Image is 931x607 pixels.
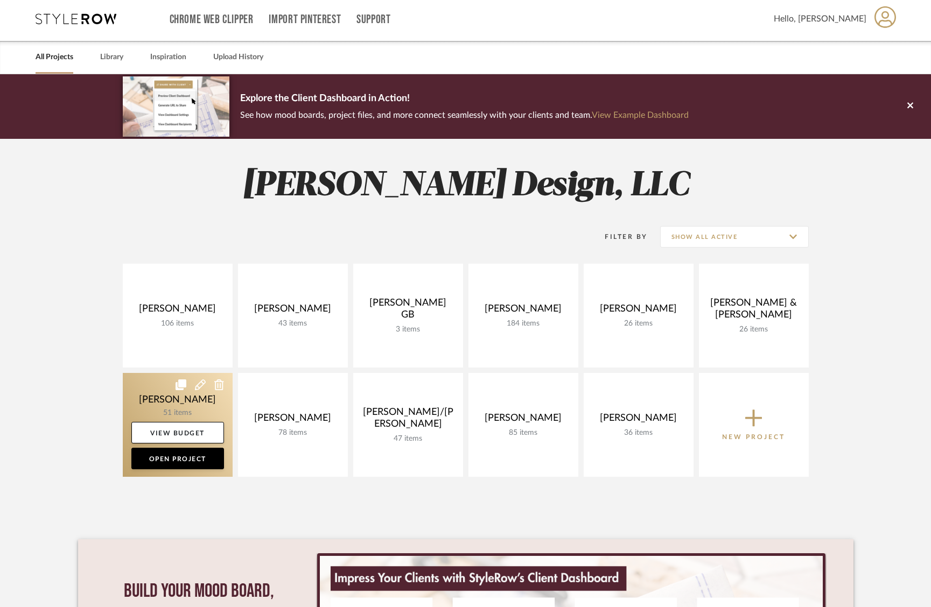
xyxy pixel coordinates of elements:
[592,319,685,328] div: 26 items
[247,319,339,328] div: 43 items
[36,50,73,65] a: All Projects
[592,303,685,319] div: [PERSON_NAME]
[247,412,339,428] div: [PERSON_NAME]
[131,448,224,469] a: Open Project
[269,15,341,24] a: Import Pinterest
[356,15,390,24] a: Support
[591,231,648,242] div: Filter By
[477,412,570,428] div: [PERSON_NAME]
[708,325,800,334] div: 26 items
[699,373,809,477] button: New Project
[708,297,800,325] div: [PERSON_NAME] & [PERSON_NAME]
[477,319,570,328] div: 184 items
[774,12,866,25] span: Hello, [PERSON_NAME]
[240,108,689,123] p: See how mood boards, project files, and more connect seamlessly with your clients and team.
[592,412,685,428] div: [PERSON_NAME]
[123,76,229,136] img: d5d033c5-7b12-40c2-a960-1ecee1989c38.png
[477,428,570,437] div: 85 items
[131,319,224,328] div: 106 items
[170,15,254,24] a: Chrome Web Clipper
[150,50,186,65] a: Inspiration
[247,303,339,319] div: [PERSON_NAME]
[213,50,263,65] a: Upload History
[78,166,853,206] h2: [PERSON_NAME] Design, LLC
[592,428,685,437] div: 36 items
[362,434,454,443] div: 47 items
[131,422,224,443] a: View Budget
[477,303,570,319] div: [PERSON_NAME]
[131,303,224,319] div: [PERSON_NAME]
[247,428,339,437] div: 78 items
[240,90,689,108] p: Explore the Client Dashboard in Action!
[722,432,785,442] p: New Project
[592,111,689,119] a: View Example Dashboard
[362,297,454,325] div: [PERSON_NAME] GB
[362,406,454,434] div: [PERSON_NAME]/[PERSON_NAME]
[100,50,123,65] a: Library
[362,325,454,334] div: 3 items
